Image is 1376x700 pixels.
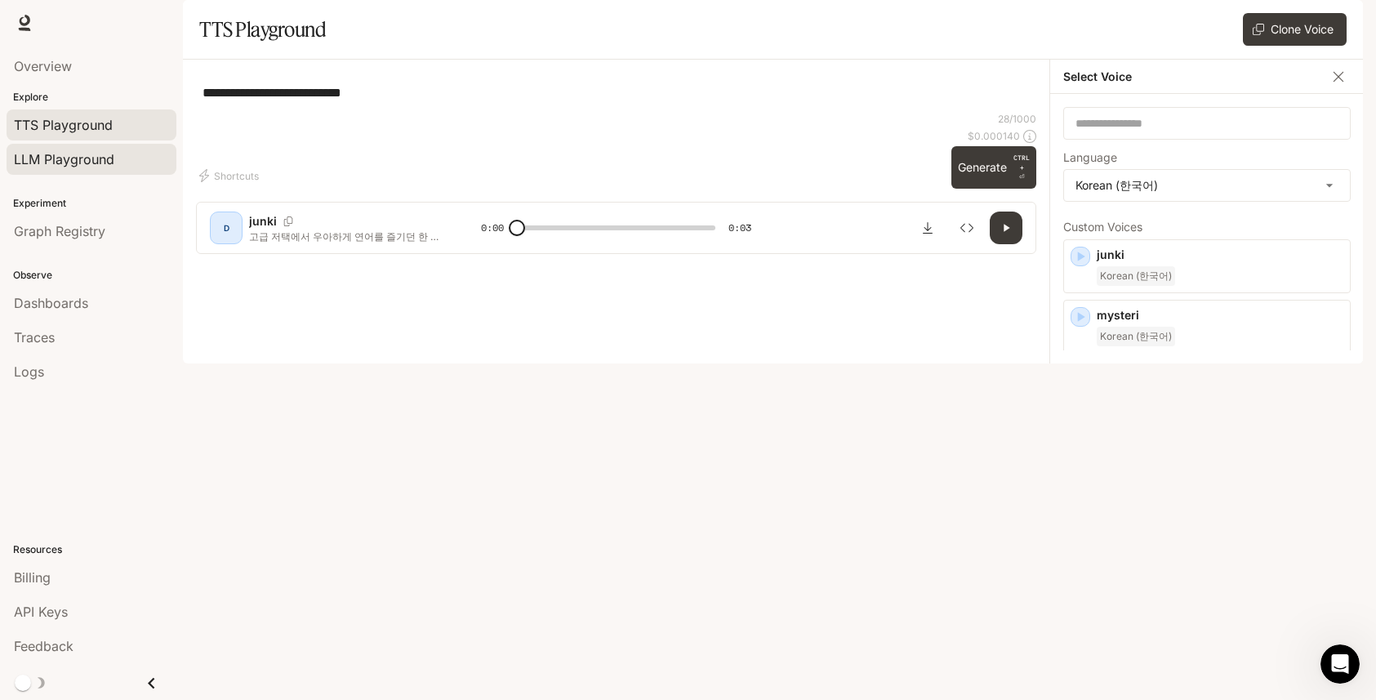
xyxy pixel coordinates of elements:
[998,112,1036,126] p: 28 / 1000
[249,230,442,243] p: 고급 저택에서 우아하게 연어를 즐기던 한 고양이.
[249,213,277,230] p: junki
[968,129,1020,143] p: $ 0.000140
[196,163,265,189] button: Shortcuts
[199,13,326,46] h1: TTS Playground
[1097,307,1343,323] p: mysteri
[1243,13,1347,46] button: Clone Voice
[277,216,300,226] button: Copy Voice ID
[213,215,239,241] div: D
[951,212,983,244] button: Inspect
[1320,644,1360,684] iframe: Intercom live chat
[1013,153,1030,182] p: ⏎
[1097,266,1175,286] span: Korean (한국어)
[1063,152,1117,163] p: Language
[1064,170,1350,201] div: Korean (한국어)
[1097,327,1175,346] span: Korean (한국어)
[911,212,944,244] button: Download audio
[481,220,504,236] span: 0:00
[1063,221,1351,233] p: Custom Voices
[1097,247,1343,263] p: junki
[1013,153,1030,172] p: CTRL +
[951,146,1036,189] button: GenerateCTRL +⏎
[728,220,751,236] span: 0:03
